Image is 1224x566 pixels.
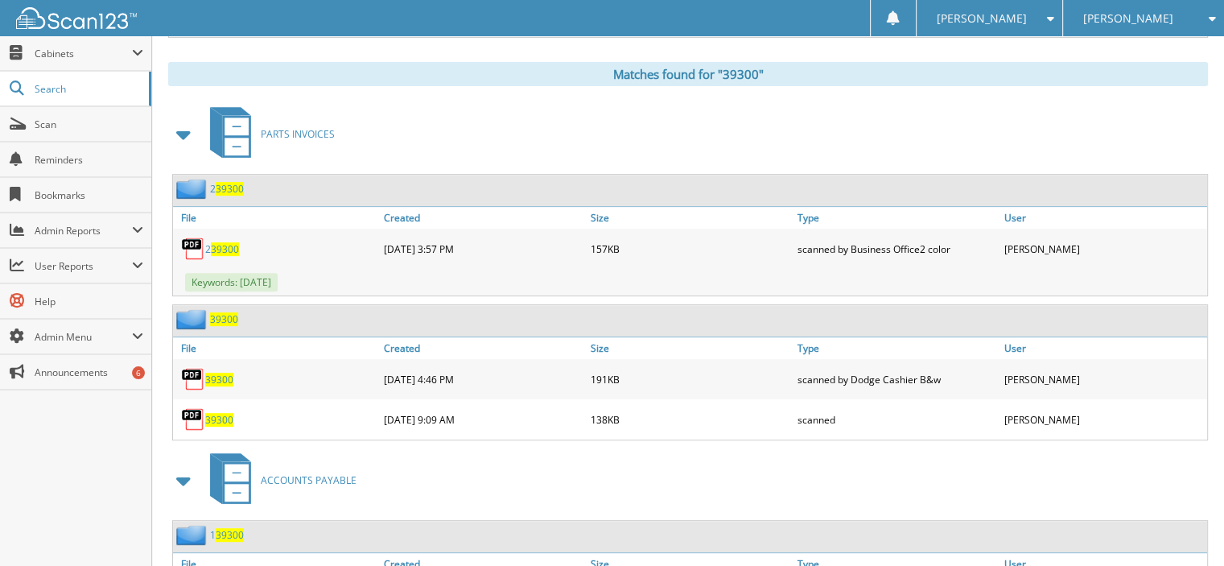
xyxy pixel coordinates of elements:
span: Admin Menu [35,330,132,344]
a: 39300 [205,373,233,386]
div: [PERSON_NAME] [1000,403,1207,436]
img: PDF.png [181,367,205,391]
a: 39300 [210,312,238,326]
span: Admin Reports [35,224,132,238]
div: Matches found for "39300" [168,62,1208,86]
span: ACCOUNTS PAYABLE [261,473,356,487]
a: User [1000,337,1207,359]
span: Search [35,82,141,96]
a: Created [380,207,587,229]
span: Reminders [35,153,143,167]
span: [PERSON_NAME] [1083,14,1173,23]
a: PARTS INVOICES [200,102,335,166]
div: 157KB [587,233,793,265]
span: [PERSON_NAME] [937,14,1027,23]
a: 139300 [210,528,244,542]
div: scanned by Dodge Cashier B&w [793,363,1000,395]
a: 39300 [205,413,233,427]
div: 6 [132,366,145,379]
a: Type [793,337,1000,359]
span: 39300 [216,528,244,542]
span: Announcements [35,366,143,379]
span: Scan [35,118,143,131]
div: scanned [793,403,1000,436]
img: folder2.png [176,179,210,199]
span: User Reports [35,259,132,273]
span: Keywords: [DATE] [185,273,278,291]
img: PDF.png [181,407,205,432]
img: folder2.png [176,309,210,329]
div: [PERSON_NAME] [1000,363,1207,395]
div: scanned by Business Office2 color [793,233,1000,265]
a: User [1000,207,1207,229]
div: [PERSON_NAME] [1000,233,1207,265]
a: File [173,337,380,359]
a: ACCOUNTS PAYABLE [200,448,356,512]
span: 39300 [216,182,244,196]
span: PARTS INVOICES [261,127,335,141]
img: PDF.png [181,237,205,261]
span: Help [35,295,143,308]
a: 239300 [210,182,244,196]
img: scan123-logo-white.svg [16,7,137,29]
span: Bookmarks [35,188,143,202]
div: [DATE] 3:57 PM [380,233,587,265]
div: [DATE] 4:46 PM [380,363,587,395]
div: [DATE] 9:09 AM [380,403,587,436]
div: 191KB [587,363,793,395]
iframe: Chat Widget [1144,489,1224,566]
a: Size [587,207,793,229]
a: Type [793,207,1000,229]
span: Cabinets [35,47,132,60]
a: 239300 [205,242,239,256]
a: Size [587,337,793,359]
img: folder2.png [176,525,210,545]
div: 138KB [587,403,793,436]
a: File [173,207,380,229]
a: Created [380,337,587,359]
span: 39300 [211,242,239,256]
